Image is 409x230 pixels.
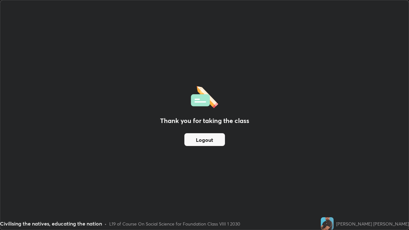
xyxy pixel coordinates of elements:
h2: Thank you for taking the class [160,116,249,126]
div: [PERSON_NAME] [PERSON_NAME] [336,220,409,227]
div: • [104,220,107,227]
img: 658430e87ef346989a064bbfe695f8e0.jpg [321,217,334,230]
button: Logout [184,133,225,146]
img: offlineFeedback.1438e8b3.svg [191,84,218,108]
div: L19 of Course On Social Science for Foundation Class VIII 1 2030 [109,220,240,227]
